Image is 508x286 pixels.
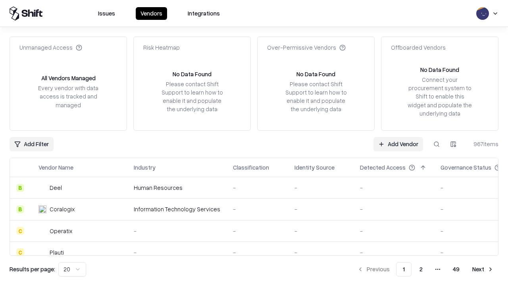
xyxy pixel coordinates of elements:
div: Operatix [50,227,72,235]
div: No Data Found [420,66,459,74]
img: Plauti [38,248,46,256]
div: Offboarded Vendors [391,43,446,52]
div: No Data Found [296,70,335,78]
div: Connect your procurement system to Shift to enable this widget and populate the underlying data [407,75,473,118]
div: - [233,227,282,235]
div: Industry [134,163,156,172]
div: Please contact Shift Support to learn how to enable it and populate the underlying data [283,80,349,114]
div: - [360,184,428,192]
button: 2 [413,262,429,276]
div: All Vendors Managed [41,74,96,82]
div: - [360,227,428,235]
div: Deel [50,184,62,192]
div: 967 items [467,140,498,148]
img: Deel [38,184,46,192]
p: Results per page: [10,265,55,273]
div: Detected Access [360,163,406,172]
div: - [294,184,347,192]
div: Every vendor with data access is tracked and managed [35,84,101,109]
nav: pagination [352,262,498,276]
div: B [16,205,24,213]
div: Over-Permissive Vendors [267,43,346,52]
div: Classification [233,163,269,172]
div: Plauti [50,248,64,257]
a: Add Vendor [373,137,423,151]
button: Vendors [136,7,167,20]
div: - [233,184,282,192]
button: Integrations [183,7,225,20]
button: Add Filter [10,137,54,151]
div: B [16,184,24,192]
div: - [134,227,220,235]
div: - [134,248,220,257]
div: Vendor Name [38,163,73,172]
div: Information Technology Services [134,205,220,213]
button: 1 [396,262,412,276]
div: Coralogix [50,205,75,213]
div: - [233,248,282,257]
div: Identity Source [294,163,335,172]
div: Unmanaged Access [19,43,82,52]
button: Next [468,262,498,276]
div: No Data Found [173,70,212,78]
button: Issues [93,7,120,20]
div: - [294,248,347,257]
div: - [294,227,347,235]
div: Human Resources [134,184,220,192]
div: - [233,205,282,213]
button: 49 [446,262,466,276]
div: C [16,248,24,256]
div: Please contact Shift Support to learn how to enable it and populate the underlying data [159,80,225,114]
div: Governance Status [441,163,491,172]
div: - [360,205,428,213]
div: - [294,205,347,213]
img: Operatix [38,227,46,235]
div: - [360,248,428,257]
img: Coralogix [38,205,46,213]
div: C [16,227,24,235]
div: Risk Heatmap [143,43,180,52]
